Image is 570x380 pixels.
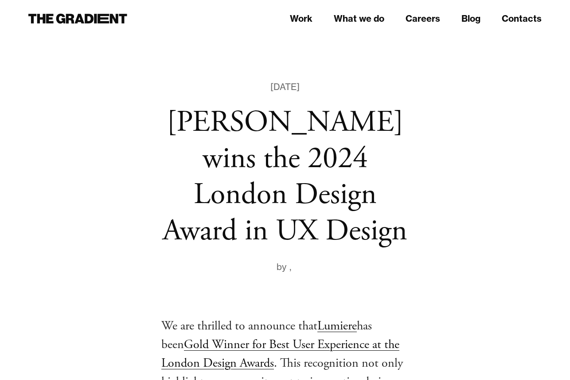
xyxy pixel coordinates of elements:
[406,12,440,25] a: Careers
[276,260,289,274] div: by
[334,12,384,25] a: What we do
[461,12,480,25] a: Blog
[161,105,409,249] h1: [PERSON_NAME] wins the 2024 London Design Award in UX Design
[289,260,294,274] div: ,
[270,80,300,94] div: [DATE]
[161,337,399,371] a: Gold Winner for Best User Experience at the London Design Awards
[502,12,542,25] a: Contacts
[317,318,357,334] a: Lumiere
[290,12,312,25] a: Work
